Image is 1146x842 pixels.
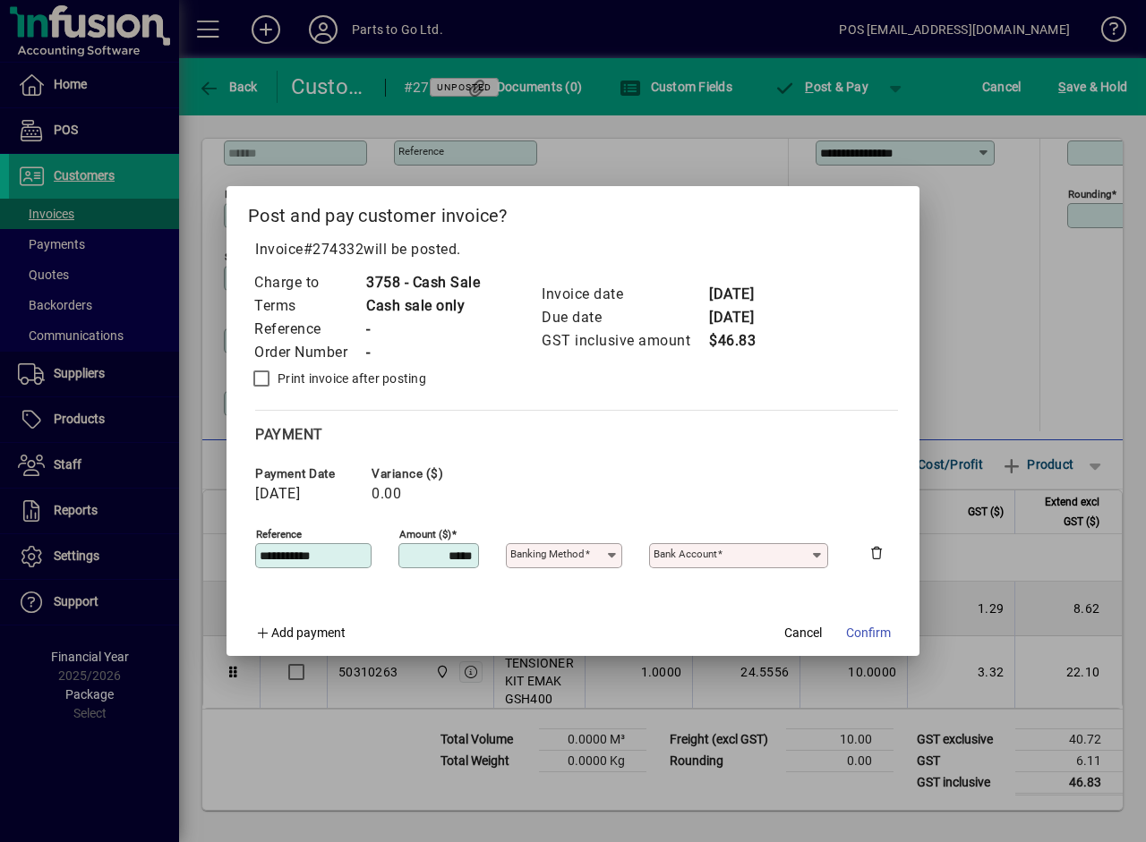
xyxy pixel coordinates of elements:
mat-label: Reference [256,528,302,540]
td: 3758 - Cash Sale [365,271,480,294]
td: $46.83 [708,329,780,353]
td: GST inclusive amount [541,329,708,353]
td: Cash sale only [365,294,480,318]
td: [DATE] [708,283,780,306]
mat-label: Amount ($) [399,528,451,540]
span: Add payment [271,625,346,640]
td: Charge to [253,271,365,294]
td: Invoice date [541,283,708,306]
span: Payment date [255,467,363,481]
h2: Post and pay customer invoice? [227,186,919,238]
td: Due date [541,306,708,329]
mat-label: Banking method [510,548,585,560]
mat-label: Bank Account [654,548,717,560]
span: Confirm [846,624,891,642]
td: Order Number [253,341,365,364]
td: - [365,341,480,364]
span: 0.00 [372,486,401,502]
p: Invoice will be posted . [248,239,898,260]
span: Variance ($) [372,467,479,481]
span: [DATE] [255,486,300,502]
button: Add payment [248,617,353,649]
span: #274332 [304,241,364,258]
td: Terms [253,294,365,318]
td: [DATE] [708,306,780,329]
button: Confirm [839,617,898,649]
span: Payment [255,426,323,443]
label: Print invoice after posting [274,370,426,387]
span: Cancel [784,624,822,642]
td: Reference [253,318,365,341]
button: Cancel [774,617,832,649]
td: - [365,318,480,341]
